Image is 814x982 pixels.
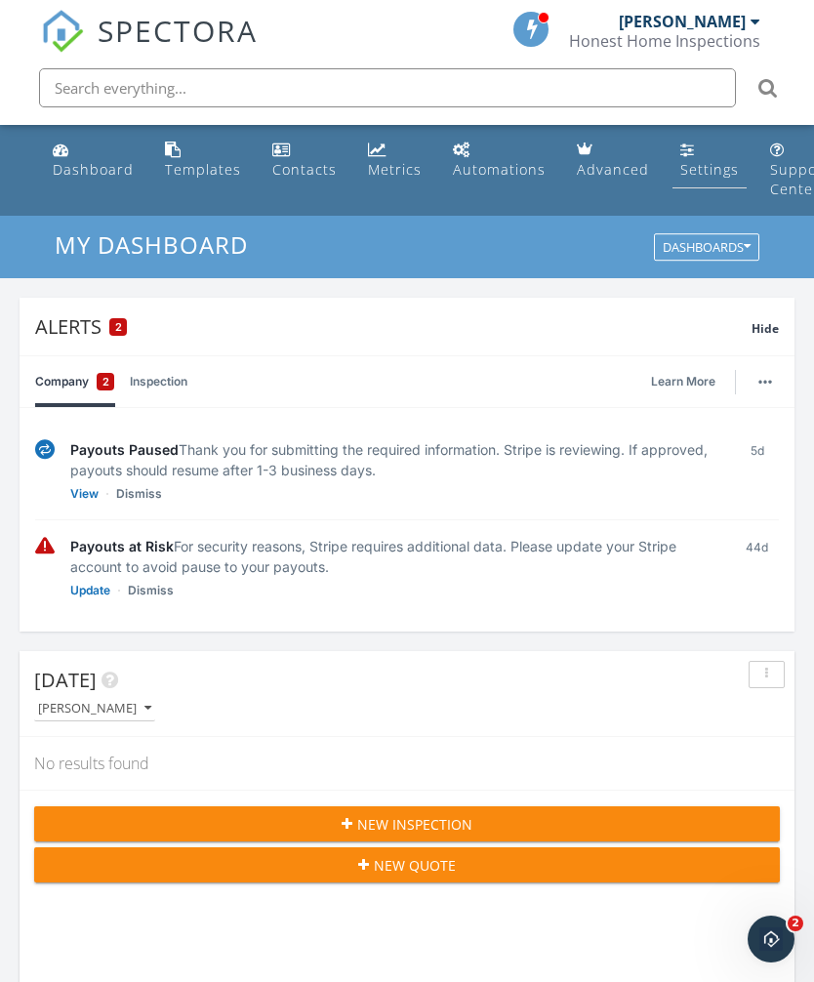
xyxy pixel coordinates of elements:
[35,313,752,340] div: Alerts
[70,441,179,458] span: Payouts Paused
[672,133,747,188] a: Settings
[735,439,779,504] div: 5d
[115,320,122,334] span: 2
[569,133,657,188] a: Advanced
[35,536,55,556] img: warning-336e3c8b2db1497d2c3c.svg
[70,536,719,577] div: For security reasons, Stripe requires additional data. Please update your Stripe account to avoid...
[735,536,779,600] div: 44d
[128,581,174,600] a: Dismiss
[130,356,187,407] a: Inspection
[20,737,794,790] div: No results found
[53,160,134,179] div: Dashboard
[55,228,248,261] span: My Dashboard
[453,160,546,179] div: Automations
[577,160,649,179] div: Advanced
[34,696,155,722] button: [PERSON_NAME]
[70,538,174,554] span: Payouts at Risk
[360,133,429,188] a: Metrics
[35,439,55,460] img: under-review-2fe708636b114a7f4b8d.svg
[788,916,803,931] span: 2
[41,26,258,67] a: SPECTORA
[41,10,84,53] img: The Best Home Inspection Software - Spectora
[98,10,258,51] span: SPECTORA
[34,847,780,882] button: New Quote
[34,667,97,693] span: [DATE]
[265,133,345,188] a: Contacts
[38,702,151,716] div: [PERSON_NAME]
[116,484,162,504] a: Dismiss
[34,806,780,841] button: New Inspection
[272,160,337,179] div: Contacts
[165,160,241,179] div: Templates
[752,320,779,337] span: Hide
[157,133,249,188] a: Templates
[70,439,719,480] div: Thank you for submitting the required information. Stripe is reviewing. If approved, payouts shou...
[45,133,142,188] a: Dashboard
[748,916,794,962] iframe: Intercom live chat
[651,372,727,391] a: Learn More
[654,234,759,262] button: Dashboards
[445,133,553,188] a: Automations (Basic)
[102,372,109,391] span: 2
[368,160,422,179] div: Metrics
[663,241,751,255] div: Dashboards
[39,68,736,107] input: Search everything...
[357,814,472,835] span: New Inspection
[619,12,746,31] div: [PERSON_NAME]
[374,855,456,876] span: New Quote
[758,380,772,384] img: ellipsis-632cfdd7c38ec3a7d453.svg
[569,31,760,51] div: Honest Home Inspections
[70,484,99,504] a: View
[680,160,739,179] div: Settings
[35,356,114,407] a: Company
[70,581,110,600] a: Update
